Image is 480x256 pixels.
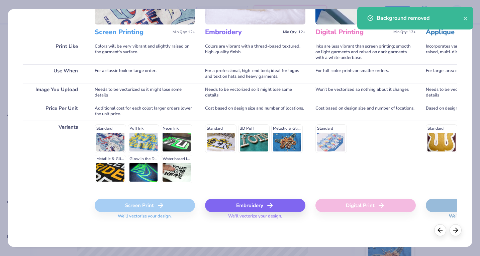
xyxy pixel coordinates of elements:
[463,14,468,22] button: close
[23,40,85,64] div: Print Like
[283,30,305,35] span: Min Qty: 12+
[225,213,285,223] span: We'll vectorize your design.
[315,40,416,64] div: Inks are less vibrant than screen printing; smooth on light garments and raised on dark garments ...
[315,64,416,83] div: For full-color prints or smaller orders.
[95,40,195,64] div: Colors will be very vibrant and slightly raised on the garment's surface.
[115,213,174,223] span: We'll vectorize your design.
[315,102,416,121] div: Cost based on design size and number of locations.
[205,64,305,83] div: For a professional, high-end look; ideal for logos and text on hats and heavy garments.
[95,64,195,83] div: For a classic look or large order.
[95,83,195,102] div: Needs to be vectorized so it might lose some details
[205,102,305,121] div: Cost based on design size and number of locations.
[95,28,170,37] h3: Screen Printing
[173,30,195,35] span: Min Qty: 12+
[205,83,305,102] div: Needs to be vectorized so it might lose some details
[23,83,85,102] div: Image You Upload
[95,199,195,212] div: Screen Print
[205,28,280,37] h3: Embroidery
[95,102,195,121] div: Additional cost for each color; larger orders lower the unit price.
[23,102,85,121] div: Price Per Unit
[315,199,416,212] div: Digital Print
[23,121,85,187] div: Variants
[205,199,305,212] div: Embroidery
[315,83,416,102] div: Won't be vectorized so nothing about it changes
[205,40,305,64] div: Colors are vibrant with a thread-based textured, high-quality finish.
[377,14,463,22] div: Background removed
[315,28,391,37] h3: Digital Printing
[23,64,85,83] div: Use When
